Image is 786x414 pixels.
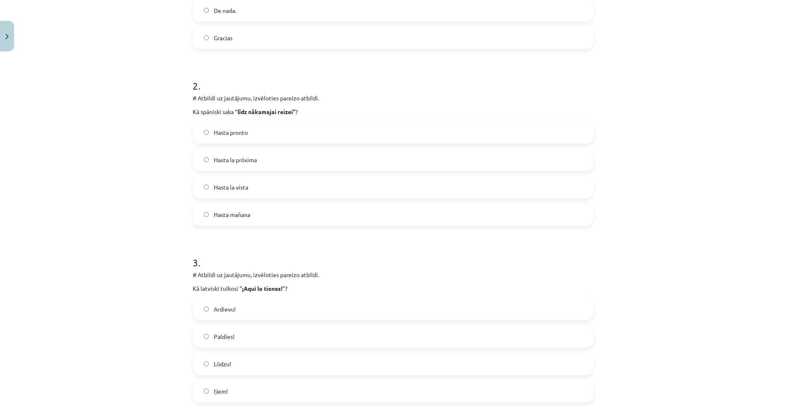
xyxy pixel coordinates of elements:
span: Lūdzu! [214,360,231,368]
input: Hasta pronto [204,130,209,135]
h1: 2 . [193,66,593,91]
input: Gracias [204,35,209,41]
input: Lūdzu! [204,361,209,367]
p: Kā spāniski saka “ ? [193,107,593,116]
span: Paldies! [214,332,235,341]
span: Hasta pronto [214,128,248,137]
input: Ņem! [204,389,209,394]
strong: līdz nākamajai reizei” [238,108,296,115]
span: Ardievu! [214,305,236,314]
input: Paldies! [204,334,209,339]
input: Hasta la próxima [204,157,209,163]
input: Ardievu! [204,307,209,312]
span: Hasta la próxima [214,156,257,164]
h1: 3 . [193,242,593,268]
span: Hasta mañana [214,210,250,219]
strong: ¡Aquí lo tienes! [242,285,283,292]
img: icon-close-lesson-0947bae3869378f0d4975bcd49f059093ad1ed9edebbc8119c70593378902aed.svg [5,34,9,39]
span: Gracias [214,34,232,42]
span: Hasta la vista [214,183,248,192]
p: # Atbildi uz jautājumu, izvēloties pareizo atbildi. [193,94,593,102]
span: Ņem! [214,387,228,396]
input: Hasta mañana [204,212,209,217]
input: De nada. [204,8,209,13]
input: Hasta la vista [204,185,209,190]
span: De nada. [214,6,236,15]
p: # Atbildi uz jautājumu, izvēloties pareizo atbildi. [193,270,593,279]
p: Kā latviski tulkosi “ ”? [193,284,593,293]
